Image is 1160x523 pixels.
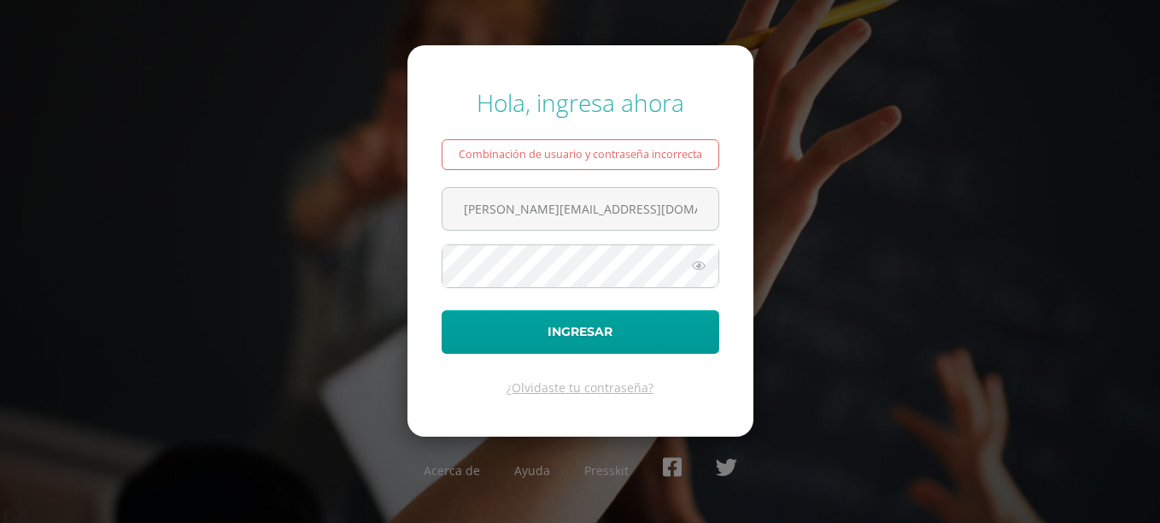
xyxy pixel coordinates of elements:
div: Combinación de usuario y contraseña incorrecta [442,139,719,170]
a: Presskit [584,462,629,479]
a: Acerca de [424,462,480,479]
a: Ayuda [514,462,550,479]
button: Ingresar [442,310,719,354]
div: Hola, ingresa ahora [442,86,719,119]
input: Correo electrónico o usuario [442,188,718,230]
a: ¿Olvidaste tu contraseña? [507,379,653,396]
